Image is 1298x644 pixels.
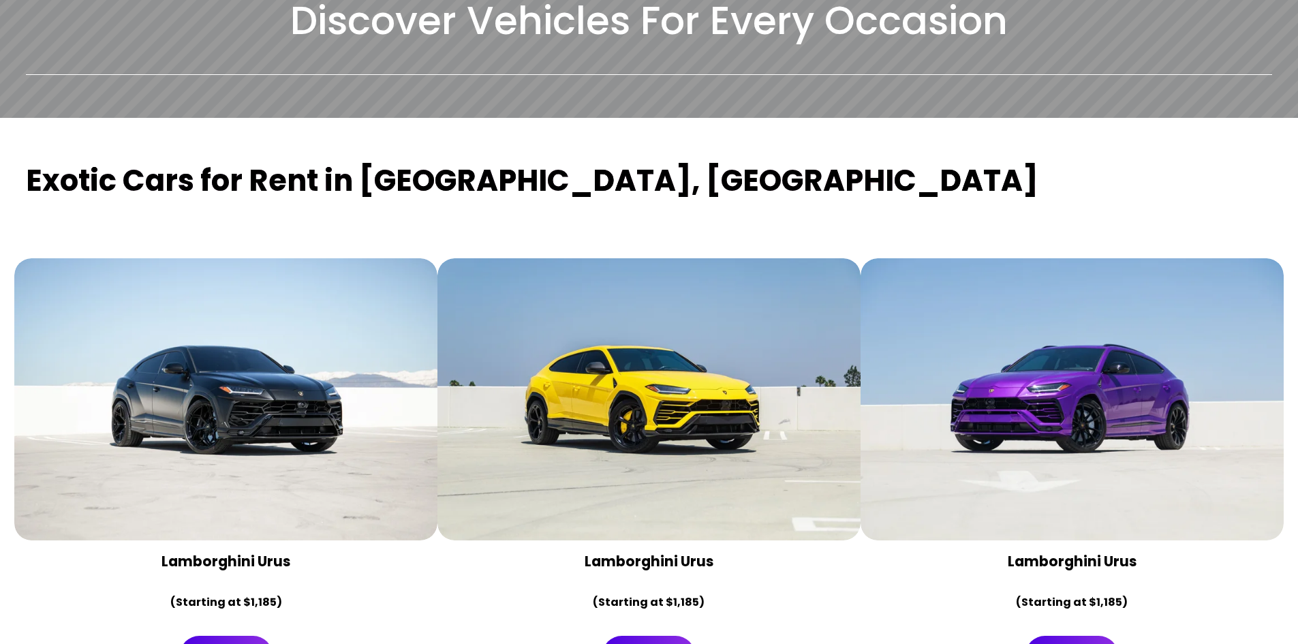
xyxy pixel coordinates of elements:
[26,159,1038,201] strong: Exotic Cars for Rent in [GEOGRAPHIC_DATA], [GEOGRAPHIC_DATA]
[593,594,705,610] strong: (Starting at $1,185)
[585,551,713,571] strong: Lamborghini Urus
[161,551,290,571] strong: Lamborghini Urus
[1016,594,1128,610] strong: (Starting at $1,185)
[1008,551,1137,571] strong: Lamborghini Urus
[170,594,282,610] strong: (Starting at $1,185)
